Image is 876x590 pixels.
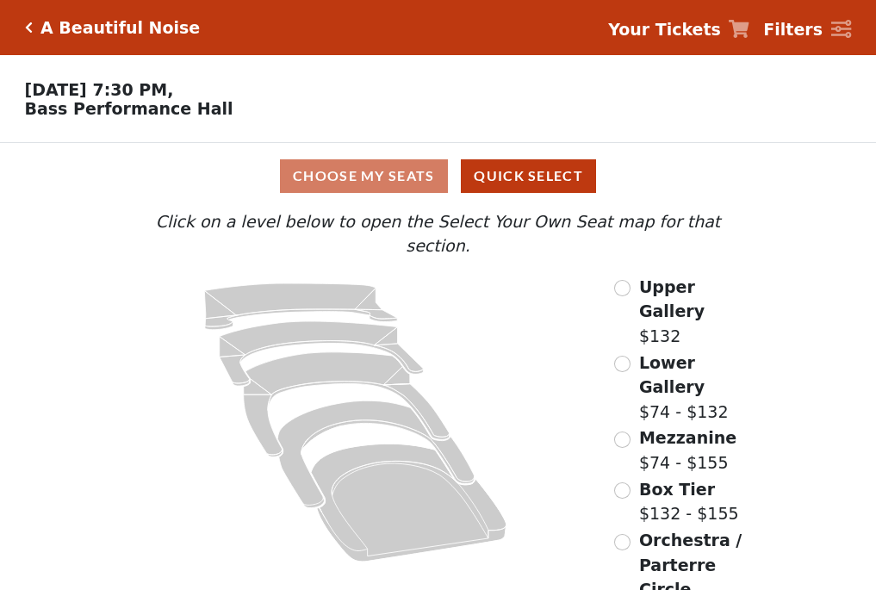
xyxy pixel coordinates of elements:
[608,17,749,42] a: Your Tickets
[220,321,424,386] path: Lower Gallery - Seats Available: 146
[763,17,851,42] a: Filters
[639,428,736,447] span: Mezzanine
[639,351,755,425] label: $74 - $132
[639,477,739,526] label: $132 - $155
[25,22,33,34] a: Click here to go back to filters
[121,209,754,258] p: Click on a level below to open the Select Your Own Seat map for that section.
[40,18,200,38] h5: A Beautiful Noise
[639,480,715,499] span: Box Tier
[639,353,705,397] span: Lower Gallery
[461,159,596,193] button: Quick Select
[639,277,705,321] span: Upper Gallery
[608,20,721,39] strong: Your Tickets
[763,20,823,39] strong: Filters
[312,444,507,562] path: Orchestra / Parterre Circle - Seats Available: 49
[639,275,755,349] label: $132
[639,425,736,475] label: $74 - $155
[205,283,398,330] path: Upper Gallery - Seats Available: 163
